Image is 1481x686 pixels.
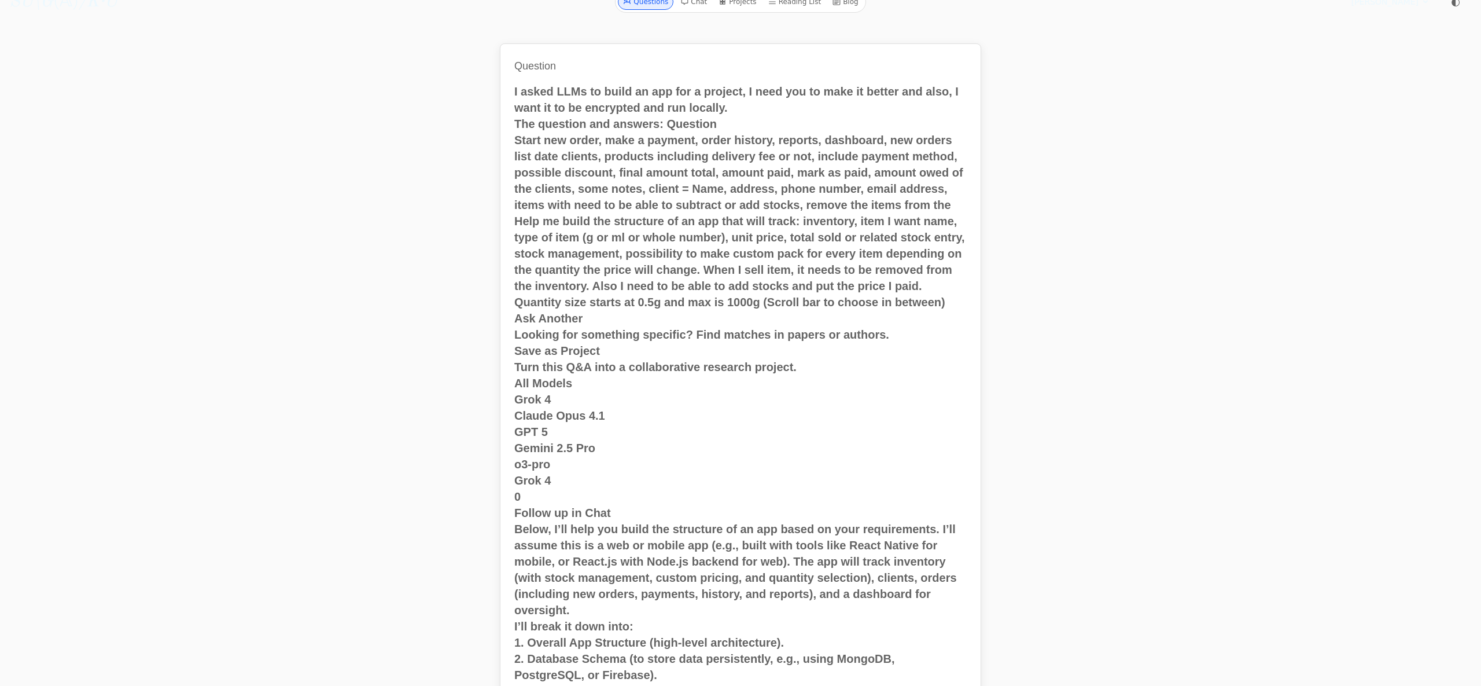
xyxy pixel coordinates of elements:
[514,505,967,618] p: Follow up in Chat Below, I’ll help you build the structure of an app based on your requirements. ...
[514,116,967,132] p: The question and answers: Question
[514,310,967,375] p: Ask Another Looking for something specific? Find matches in papers or authors. Save as Project Tu...
[514,489,967,505] p: 0
[514,375,967,391] p: All Models
[514,83,967,116] p: I asked LLMs to build an app for a project, I need you to make it better and also, I want it to b...
[514,391,967,489] p: Grok 4 Claude Opus 4.1 GPT 5 Gemini 2.5 Pro o3-pro Grok 4
[514,58,967,74] h1: Question
[514,132,967,310] p: Start new order, make a payment, order history, reports, dashboard, new orders list date clients,...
